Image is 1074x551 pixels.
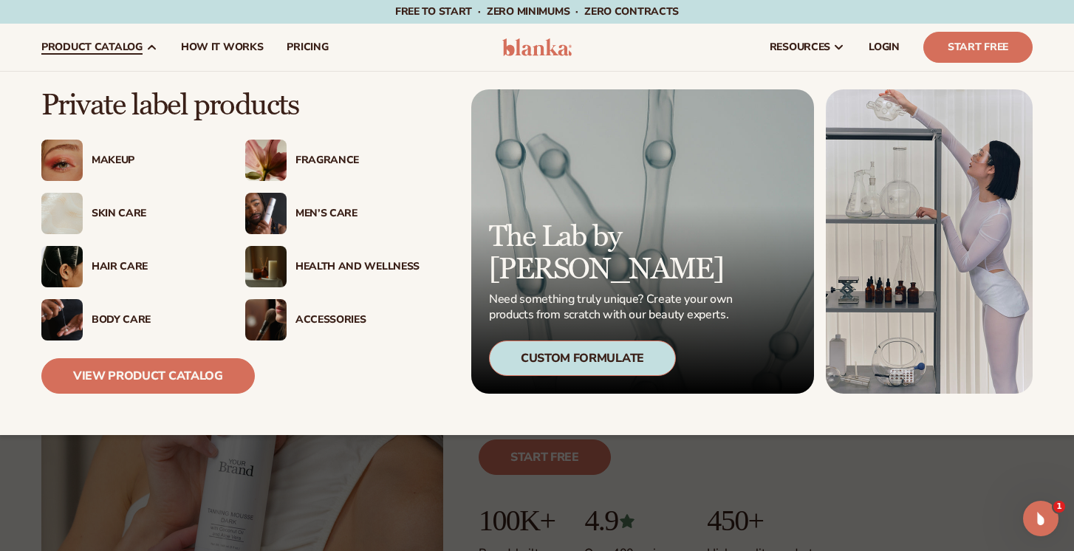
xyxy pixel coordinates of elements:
[770,41,830,53] span: resources
[395,4,679,18] span: Free to start · ZERO minimums · ZERO contracts
[169,24,276,71] a: How It Works
[41,41,143,53] span: product catalog
[30,24,169,71] a: product catalog
[295,314,420,326] div: Accessories
[41,299,216,340] a: Male hand applying moisturizer. Body Care
[489,221,737,286] p: The Lab by [PERSON_NAME]
[758,24,857,71] a: resources
[826,89,1033,394] img: Female in lab with equipment.
[245,299,420,340] a: Female with makeup brush. Accessories
[245,299,287,340] img: Female with makeup brush.
[245,193,287,234] img: Male holding moisturizer bottle.
[245,140,420,181] a: Pink blooming flower. Fragrance
[1023,501,1058,536] iframe: Intercom live chat
[41,246,216,287] a: Female hair pulled back with clips. Hair Care
[41,246,83,287] img: Female hair pulled back with clips.
[1053,501,1065,513] span: 1
[41,193,83,234] img: Cream moisturizer swatch.
[489,292,737,323] p: Need something truly unique? Create your own products from scratch with our beauty experts.
[869,41,900,53] span: LOGIN
[92,314,216,326] div: Body Care
[502,38,572,56] img: logo
[489,340,676,376] div: Custom Formulate
[41,358,255,394] a: View Product Catalog
[287,41,328,53] span: pricing
[295,154,420,167] div: Fragrance
[181,41,264,53] span: How It Works
[245,140,287,181] img: Pink blooming flower.
[245,246,287,287] img: Candles and incense on table.
[295,208,420,220] div: Men’s Care
[41,299,83,340] img: Male hand applying moisturizer.
[245,246,420,287] a: Candles and incense on table. Health And Wellness
[471,89,814,394] a: Microscopic product formula. The Lab by [PERSON_NAME] Need something truly unique? Create your ow...
[857,24,911,71] a: LOGIN
[923,32,1033,63] a: Start Free
[41,193,216,234] a: Cream moisturizer swatch. Skin Care
[275,24,340,71] a: pricing
[92,154,216,167] div: Makeup
[92,261,216,273] div: Hair Care
[41,89,420,122] p: Private label products
[41,140,83,181] img: Female with glitter eye makeup.
[41,140,216,181] a: Female with glitter eye makeup. Makeup
[92,208,216,220] div: Skin Care
[295,261,420,273] div: Health And Wellness
[245,193,420,234] a: Male holding moisturizer bottle. Men’s Care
